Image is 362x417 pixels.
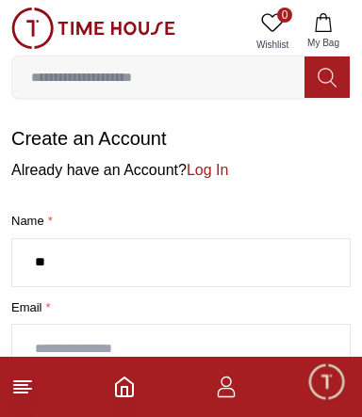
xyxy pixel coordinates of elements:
[249,8,296,56] a: 0Wishlist
[305,19,343,56] em: Minimize
[187,162,228,178] a: Log In
[11,8,175,49] img: ...
[11,159,351,182] p: Already have an Account?
[94,328,248,352] div: [PERSON_NAME]
[33,318,329,378] div: Zoe
[277,8,292,23] span: 0
[296,8,351,56] button: My Bag
[43,330,79,366] img: Profile picture of Zoe
[306,361,348,403] div: Chat Widget
[113,376,136,398] a: Home
[276,328,320,345] span: Just now
[11,212,351,231] label: Name
[19,167,343,238] div: Timehousecompany
[19,311,343,386] div: Chat with us now
[11,125,351,152] h1: Create an Account
[21,20,58,57] img: Company logo
[94,352,275,367] span: Hello! I'm your Time House Watches Support Assistant. How can I assist you [DATE]?
[19,248,343,287] div: Find your dream watch—experts ready to assist!
[249,38,296,52] span: Wishlist
[300,36,347,50] span: My Bag
[11,298,351,317] label: Email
